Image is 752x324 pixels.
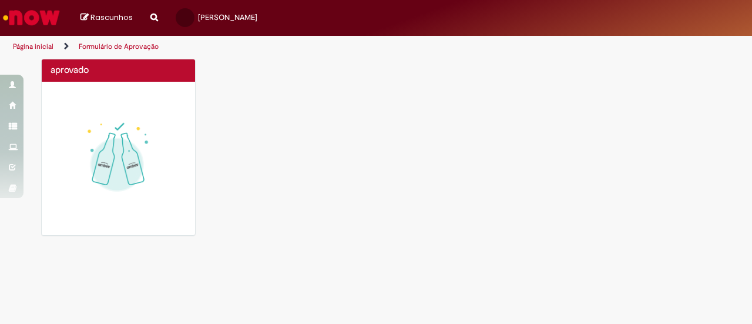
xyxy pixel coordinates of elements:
a: Rascunhos [80,12,133,24]
a: Formulário de Aprovação [79,42,159,51]
span: [PERSON_NAME] [198,12,257,22]
img: ServiceNow [1,6,62,29]
ul: Trilhas de página [9,36,492,58]
span: Rascunhos [90,12,133,23]
img: sucesso_1.gif [51,91,186,226]
h4: aprovado [51,65,186,76]
a: Página inicial [13,42,53,51]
